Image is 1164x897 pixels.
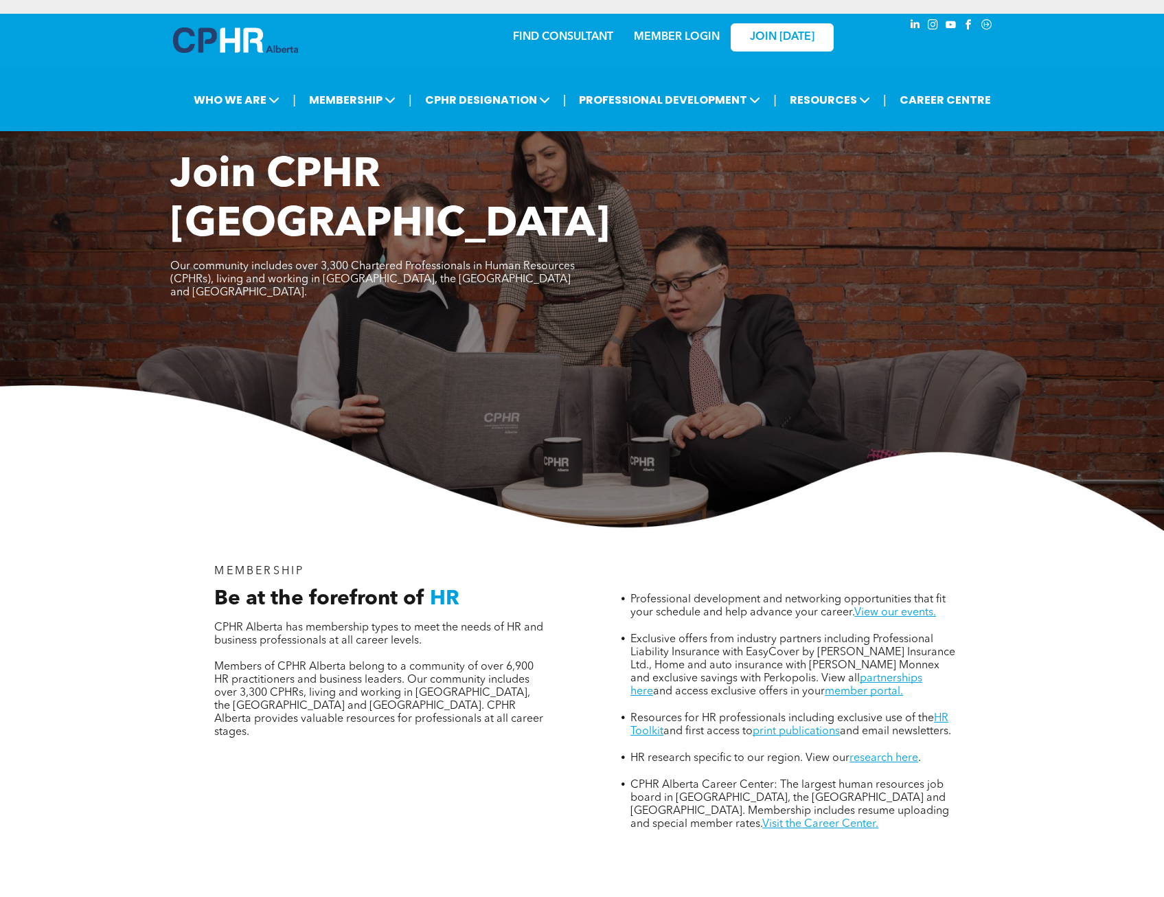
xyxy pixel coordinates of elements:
span: MEMBERSHIP [305,87,400,113]
a: Social network [979,17,994,36]
span: Resources for HR professionals including exclusive use of the [630,713,934,724]
span: CPHR Alberta Career Center: The largest human resources job board in [GEOGRAPHIC_DATA], the [GEOG... [630,780,949,830]
span: Exclusive offers from industry partners including Professional Liability Insurance with EasyCover... [630,634,955,684]
span: and access exclusive offers in your [653,686,825,697]
span: CPHR Alberta has membership types to meet the needs of HR and business professionals at all caree... [214,622,543,646]
li: | [883,86,887,114]
a: linkedin [908,17,923,36]
span: Join CPHR [GEOGRAPHIC_DATA] [170,155,610,246]
li: | [293,86,296,114]
span: HR research specific to our region. View our [630,753,849,764]
a: member portal. [825,686,903,697]
span: . [918,753,921,764]
span: Be at the forefront of [214,589,424,609]
a: FIND CONSULTANT [513,32,613,43]
a: instagram [926,17,941,36]
img: A blue and white logo for cp alberta [173,27,298,53]
span: and first access to [663,726,753,737]
a: facebook [961,17,977,36]
a: youtube [944,17,959,36]
li: | [563,86,567,114]
a: CAREER CENTRE [895,87,995,113]
span: and email newsletters. [840,726,951,737]
span: HR [430,589,459,609]
span: CPHR DESIGNATION [421,87,554,113]
a: View our events. [854,607,936,618]
a: print publications [753,726,840,737]
li: | [409,86,412,114]
span: PROFESSIONAL DEVELOPMENT [575,87,764,113]
a: MEMBER LOGIN [634,32,720,43]
a: Visit the Career Center. [762,819,878,830]
span: RESOURCES [786,87,874,113]
span: Members of CPHR Alberta belong to a community of over 6,900 HR practitioners and business leaders... [214,661,543,738]
li: | [773,86,777,114]
span: JOIN [DATE] [750,31,814,44]
span: MEMBERSHIP [214,566,304,577]
a: JOIN [DATE] [731,23,834,52]
span: WHO WE ARE [190,87,284,113]
span: Professional development and networking opportunities that fit your schedule and help advance you... [630,594,946,618]
span: Our community includes over 3,300 Chartered Professionals in Human Resources (CPHRs), living and ... [170,261,575,298]
a: research here [849,753,918,764]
